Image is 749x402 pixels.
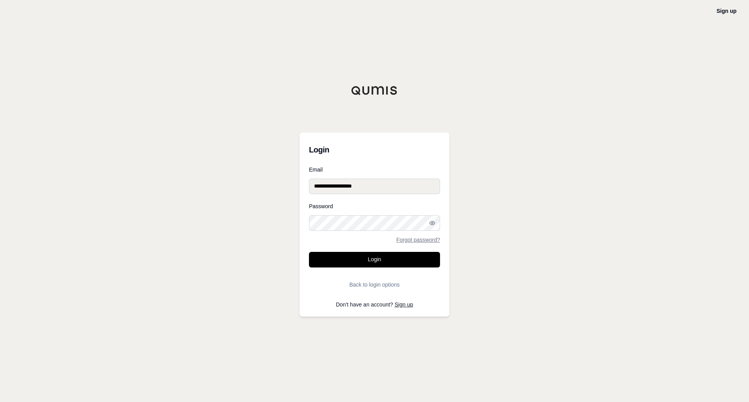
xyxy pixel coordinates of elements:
a: Sign up [395,301,413,308]
button: Back to login options [309,277,440,292]
a: Sign up [717,8,737,14]
p: Don't have an account? [309,302,440,307]
img: Qumis [351,86,398,95]
h3: Login [309,142,440,158]
label: Password [309,204,440,209]
label: Email [309,167,440,172]
button: Login [309,252,440,267]
a: Forgot password? [396,237,440,243]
